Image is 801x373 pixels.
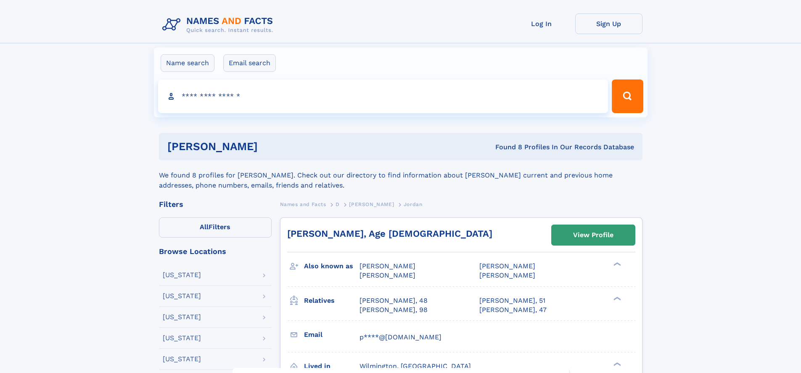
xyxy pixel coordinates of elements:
[163,293,201,299] div: [US_STATE]
[304,259,360,273] h3: Also known as
[163,314,201,320] div: [US_STATE]
[163,335,201,341] div: [US_STATE]
[612,79,643,113] button: Search Button
[167,141,377,152] h1: [PERSON_NAME]
[304,294,360,308] h3: Relatives
[573,225,613,245] div: View Profile
[575,13,642,34] a: Sign Up
[349,201,394,207] span: [PERSON_NAME]
[223,54,276,72] label: Email search
[163,272,201,278] div: [US_STATE]
[336,201,340,207] span: D
[611,361,621,367] div: ❯
[508,13,575,34] a: Log In
[158,79,608,113] input: search input
[200,223,209,231] span: All
[479,305,547,315] a: [PERSON_NAME], 47
[360,296,428,305] a: [PERSON_NAME], 48
[360,271,415,279] span: [PERSON_NAME]
[287,228,492,239] a: [PERSON_NAME], Age [DEMOGRAPHIC_DATA]
[479,296,545,305] a: [PERSON_NAME], 51
[611,296,621,301] div: ❯
[360,362,471,370] span: Wilmington, [GEOGRAPHIC_DATA]
[280,199,326,209] a: Names and Facts
[159,160,642,190] div: We found 8 profiles for [PERSON_NAME]. Check out our directory to find information about [PERSON_...
[159,201,272,208] div: Filters
[360,262,415,270] span: [PERSON_NAME]
[161,54,214,72] label: Name search
[336,199,340,209] a: D
[611,262,621,267] div: ❯
[404,201,423,207] span: Jordan
[304,328,360,342] h3: Email
[159,13,280,36] img: Logo Names and Facts
[376,143,634,152] div: Found 8 Profiles In Our Records Database
[159,217,272,238] label: Filters
[159,248,272,255] div: Browse Locations
[163,356,201,362] div: [US_STATE]
[552,225,635,245] a: View Profile
[360,305,428,315] a: [PERSON_NAME], 98
[349,199,394,209] a: [PERSON_NAME]
[479,271,535,279] span: [PERSON_NAME]
[479,262,535,270] span: [PERSON_NAME]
